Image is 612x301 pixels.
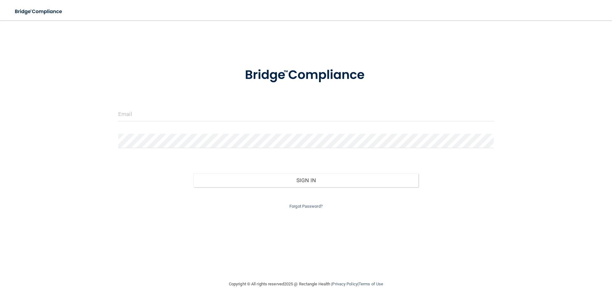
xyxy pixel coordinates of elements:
[10,5,68,18] img: bridge_compliance_login_screen.278c3ca4.svg
[359,282,383,286] a: Terms of Use
[232,59,380,92] img: bridge_compliance_login_screen.278c3ca4.svg
[332,282,357,286] a: Privacy Policy
[289,204,323,209] a: Forgot Password?
[193,173,419,187] button: Sign In
[118,107,494,121] input: Email
[190,274,422,294] div: Copyright © All rights reserved 2025 @ Rectangle Health | |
